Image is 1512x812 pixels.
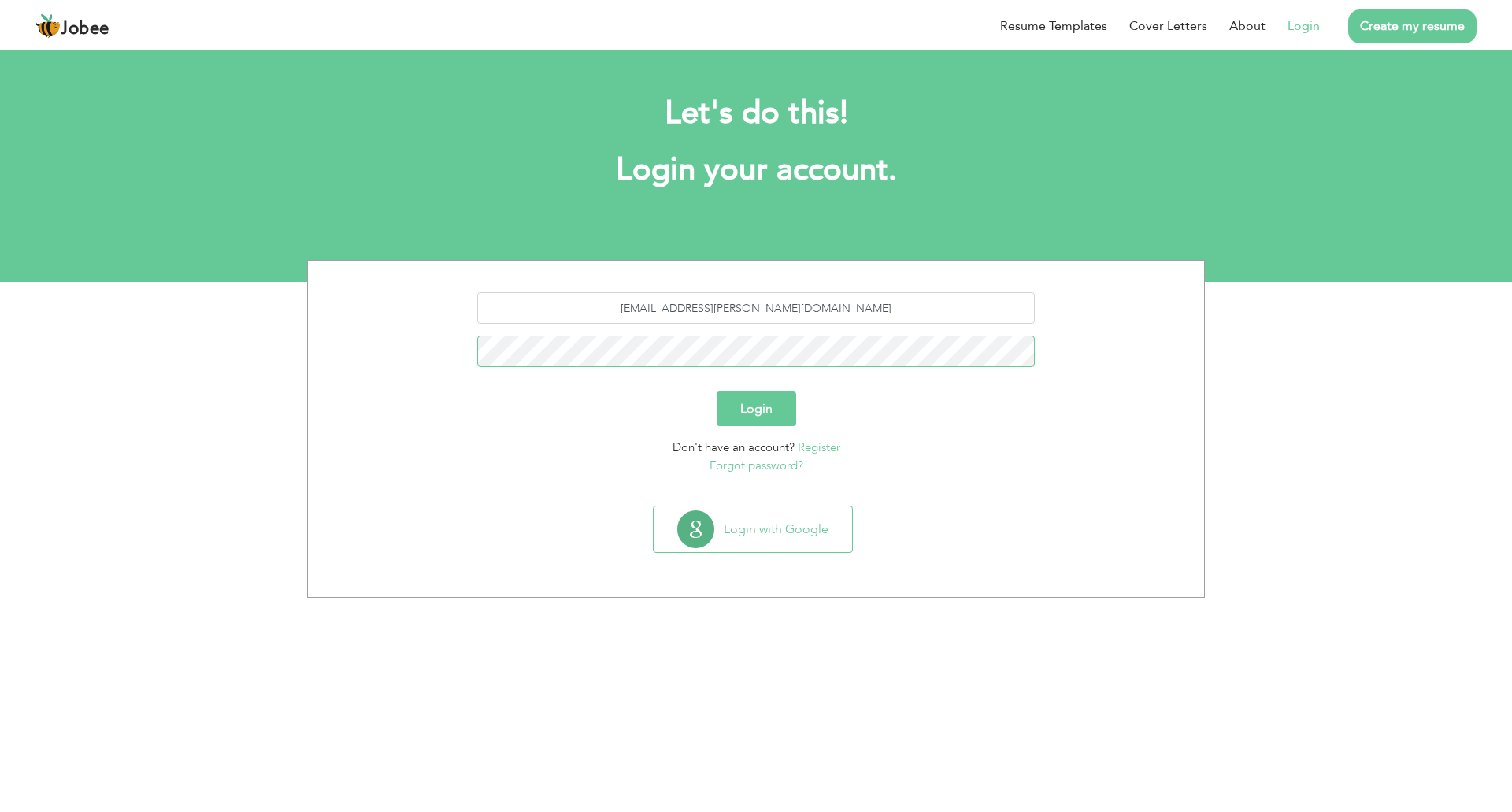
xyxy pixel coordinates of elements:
[798,439,840,455] a: Register
[710,458,803,473] a: Forgot password?
[1229,17,1266,35] a: About
[1000,17,1107,35] a: Resume Templates
[717,391,796,426] button: Login
[1288,17,1320,35] a: Login
[477,292,1036,324] input: Email
[673,439,795,455] span: Don't have an account?
[35,13,61,39] img: jobee.io
[331,150,1181,191] h1: Login your account.
[331,93,1181,134] h2: Let's do this!
[1129,17,1207,35] a: Cover Letters
[1348,9,1477,43] a: Create my resume
[35,13,109,39] a: Jobee
[61,20,109,38] span: Jobee
[654,506,852,552] button: Login with Google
